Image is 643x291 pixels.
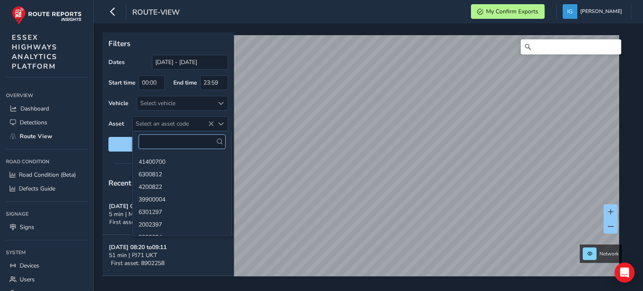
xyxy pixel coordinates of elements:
[133,205,231,218] li: 6301297
[108,178,149,188] span: Recent trips
[6,182,87,196] a: Defects Guide
[109,210,160,218] span: 5 min | MW73 YMY
[137,96,214,110] div: Select vehicle
[615,263,635,283] div: Open Intercom Messenger
[6,116,87,129] a: Detections
[108,58,125,66] label: Dates
[21,105,49,113] span: Dashboard
[109,218,166,226] span: First asset: 39900911
[108,79,136,87] label: Start time
[6,102,87,116] a: Dashboard
[133,117,214,131] span: Select an asset code
[108,120,124,128] label: Asset
[111,259,165,267] span: First asset: 8902258
[133,155,231,167] li: 41400700
[108,99,129,107] label: Vehicle
[20,223,34,231] span: Signs
[20,276,35,283] span: Users
[133,218,231,230] li: 2002397
[133,230,231,243] li: 2000084
[563,4,577,19] img: diamond-layout
[6,273,87,286] a: Users
[173,79,197,87] label: End time
[115,140,222,148] span: Reset filters
[105,35,619,286] canvas: Map
[133,167,231,180] li: 6300812
[109,243,167,251] strong: [DATE] 08:20 to 09:11
[580,4,622,19] span: [PERSON_NAME]
[20,132,52,140] span: Route View
[6,259,87,273] a: Devices
[109,251,157,259] span: 51 min | PJ71 UKT
[20,118,47,126] span: Detections
[19,171,76,179] span: Road Condition (Beta)
[6,129,87,143] a: Route View
[471,4,545,19] button: My Confirm Exports
[132,7,180,19] span: route-view
[6,155,87,168] div: Road Condition
[108,38,228,49] p: Filters
[214,117,228,131] div: Select an asset code
[103,235,234,276] button: [DATE] 08:20 to09:1151 min | PJ71 UKTFirst asset: 8902258
[12,6,82,25] img: rr logo
[108,137,228,152] button: Reset filters
[6,208,87,220] div: Signage
[563,4,625,19] button: [PERSON_NAME]
[103,194,234,235] button: [DATE] 08:26 to08:315 min | MW73 YMYFirst asset: 39900911
[6,168,87,182] a: Road Condition (Beta)
[6,89,87,102] div: Overview
[133,193,231,205] li: 39900004
[599,250,619,257] span: Network
[486,8,538,15] span: My Confirm Exports
[6,220,87,234] a: Signs
[6,246,87,259] div: System
[20,262,39,270] span: Devices
[12,33,57,71] span: ESSEX HIGHWAYS ANALYTICS PLATFORM
[19,185,55,193] span: Defects Guide
[109,202,167,210] strong: [DATE] 08:26 to 08:31
[521,39,621,54] input: Search
[133,180,231,193] li: 4200822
